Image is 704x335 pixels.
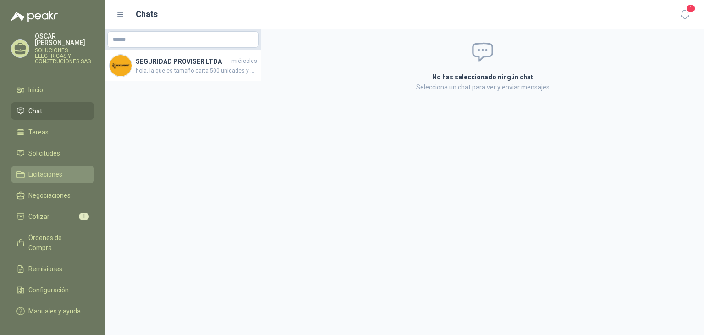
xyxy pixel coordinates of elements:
h1: Chats [136,8,158,21]
a: Manuales y ayuda [11,302,94,320]
span: Tareas [28,127,49,137]
a: Company LogoSEGURIDAD PROVISER LTDAmiércoleshola, la que es tamaño carta 500 unidades y una tamañ... [105,50,261,81]
p: Selecciona un chat para ver y enviar mensajes [323,82,643,92]
h2: No has seleccionado ningún chat [323,72,643,82]
span: Manuales y ayuda [28,306,81,316]
a: Solicitudes [11,145,94,162]
span: Órdenes de Compra [28,233,86,253]
p: SOLUCIONES ELECTRICAS Y CONSTRUCIONES SAS [35,48,94,64]
a: Inicio [11,81,94,99]
span: Chat [28,106,42,116]
span: 1 [686,4,696,13]
span: Licitaciones [28,169,62,179]
span: Cotizar [28,212,49,222]
a: Tareas [11,123,94,141]
p: OSCAR [PERSON_NAME] [35,33,94,46]
span: 1 [79,213,89,220]
span: Inicio [28,85,43,95]
img: Company Logo [110,55,132,77]
button: 1 [676,6,693,23]
a: Remisiones [11,260,94,278]
span: miércoles [231,57,257,66]
a: Órdenes de Compra [11,229,94,257]
span: hola, la que es tamaño carta 500 unidades y una tamaño cartelera [136,67,257,75]
span: Remisiones [28,264,62,274]
a: Cotizar1 [11,208,94,225]
a: Chat [11,102,94,120]
a: Configuración [11,281,94,299]
span: Configuración [28,285,69,295]
span: Negociaciones [28,190,71,201]
a: Negociaciones [11,187,94,204]
img: Logo peakr [11,11,58,22]
a: Licitaciones [11,166,94,183]
span: Solicitudes [28,148,60,158]
h4: SEGURIDAD PROVISER LTDA [136,56,230,67]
